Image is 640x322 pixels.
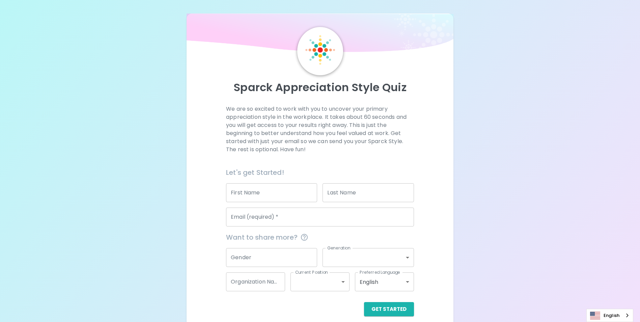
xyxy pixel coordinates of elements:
div: Language [586,309,633,322]
img: Sparck Logo [305,35,335,65]
button: Get Started [364,302,414,316]
label: Generation [327,245,351,251]
a: English [587,309,633,322]
label: Preferred Language [360,269,400,275]
p: Sparck Appreciation Style Quiz [195,81,445,94]
p: We are so excited to work with you to uncover your primary appreciation style in the workplace. I... [226,105,414,154]
h6: Let's get Started! [226,167,414,178]
img: wave [187,14,453,55]
span: Want to share more? [226,232,414,243]
div: English [355,272,414,291]
label: Current Position [295,269,328,275]
aside: Language selected: English [586,309,633,322]
svg: This information is completely confidential and only used for aggregated appreciation studies at ... [300,233,308,241]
